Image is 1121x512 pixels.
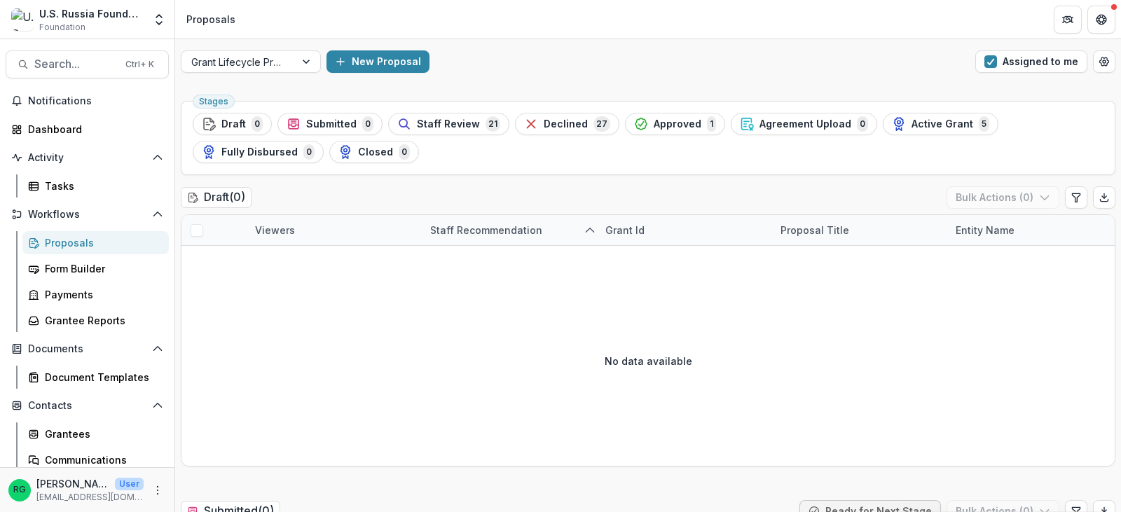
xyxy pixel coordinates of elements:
div: Tasks [45,179,158,193]
span: Closed [358,146,393,158]
span: Workflows [28,209,146,221]
button: Fully Disbursed0 [193,141,324,163]
button: Agreement Upload0 [731,113,877,135]
span: Staff Review [417,118,480,130]
div: Grantees [45,427,158,441]
span: 21 [486,116,500,132]
span: 0 [252,116,263,132]
p: No data available [605,354,692,368]
div: Document Templates [45,370,158,385]
span: Contacts [28,400,146,412]
div: Proposal Title [772,215,947,245]
span: Active Grant [912,118,973,130]
button: Search... [6,50,169,78]
span: Submitted [306,118,357,130]
button: Closed0 [329,141,419,163]
h2: Draft ( 0 ) [181,187,252,207]
p: User [115,478,144,490]
span: 0 [399,144,410,160]
span: Activity [28,152,146,164]
div: Staff Recommendation [422,223,551,237]
span: 0 [857,116,868,132]
span: 5 [979,116,989,132]
button: Notifications [6,90,169,112]
span: Documents [28,343,146,355]
span: 1 [707,116,716,132]
a: Dashboard [6,118,169,141]
span: Notifications [28,95,163,107]
button: Draft0 [193,113,272,135]
div: Communications [45,452,158,467]
div: Ctrl + K [123,57,157,72]
button: Submitted0 [277,113,383,135]
nav: breadcrumb [181,9,241,29]
a: Proposals [22,231,169,254]
button: Open Workflows [6,203,169,226]
div: Viewers [247,215,422,245]
div: Entity Name [947,223,1023,237]
div: Staff Recommendation [422,215,597,245]
button: Open entity switcher [149,6,169,34]
a: Payments [22,283,169,306]
a: Document Templates [22,366,169,389]
button: Export table data [1093,186,1115,209]
div: Dashboard [28,122,158,137]
button: New Proposal [326,50,429,73]
span: 0 [362,116,373,132]
button: Staff Review21 [388,113,509,135]
div: Grant Id [597,215,772,245]
button: Open Documents [6,338,169,360]
div: Ruslan Garipov [13,485,26,494]
button: Partners [1054,6,1082,34]
p: [PERSON_NAME] [36,476,109,491]
button: Edit table settings [1065,186,1087,209]
a: Form Builder [22,257,169,280]
button: Bulk Actions (0) [947,186,1059,209]
span: Approved [654,118,701,130]
div: Proposal Title [772,223,858,237]
div: Viewers [247,223,303,237]
button: Open Contacts [6,394,169,417]
div: Proposals [186,12,235,27]
span: Stages [199,97,228,106]
div: U.S. Russia Foundation [39,6,144,21]
div: Grant Id [597,223,653,237]
button: Get Help [1087,6,1115,34]
span: Foundation [39,21,85,34]
a: Grantee Reports [22,309,169,332]
svg: sorted ascending [584,225,596,236]
div: Grantee Reports [45,313,158,328]
span: Draft [221,118,246,130]
span: 0 [303,144,315,160]
button: More [149,482,166,499]
span: Declined [544,118,588,130]
span: Search... [34,57,117,71]
span: Agreement Upload [759,118,851,130]
a: Communications [22,448,169,471]
button: Open table manager [1093,50,1115,73]
a: Tasks [22,174,169,198]
div: Form Builder [45,261,158,276]
button: Declined27 [515,113,619,135]
button: Active Grant5 [883,113,998,135]
button: Open Activity [6,146,169,169]
span: Fully Disbursed [221,146,298,158]
button: Approved1 [625,113,725,135]
div: Proposals [45,235,158,250]
img: U.S. Russia Foundation [11,8,34,31]
div: Payments [45,287,158,302]
a: Grantees [22,422,169,445]
button: Assigned to me [975,50,1087,73]
span: 27 [593,116,610,132]
p: [EMAIL_ADDRESS][DOMAIN_NAME] [36,491,144,504]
